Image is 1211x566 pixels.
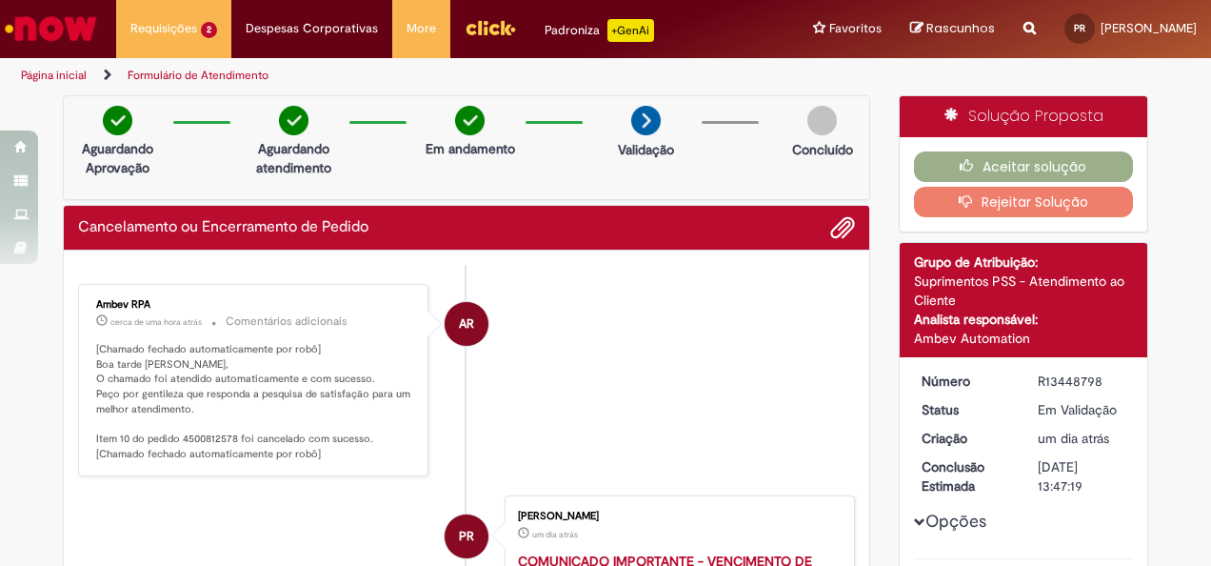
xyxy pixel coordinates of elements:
button: Adicionar anexos [830,215,855,240]
time: 26/08/2025 14:47:15 [1038,430,1109,447]
p: Aguardando Aprovação [71,139,164,177]
span: cerca de uma hora atrás [110,316,202,328]
dt: Número [907,372,1024,391]
p: Concluído [792,140,853,159]
div: [DATE] 13:47:19 [1038,457,1126,495]
span: PR [1074,22,1085,34]
span: Requisições [130,19,197,38]
button: Rejeitar Solução [914,187,1134,217]
img: click_logo_yellow_360x200.png [465,13,516,42]
div: Ambev Automation [914,329,1134,348]
div: Em Validação [1038,400,1126,419]
div: Suprimentos PSS - Atendimento ao Cliente [914,272,1134,310]
div: Solução Proposta [900,96,1148,137]
img: check-circle-green.png [279,106,308,135]
div: Ambev RPA [96,299,413,311]
p: Validação [618,140,674,159]
p: Em andamento [426,139,515,158]
img: ServiceNow [2,10,100,48]
span: Despesas Corporativas [246,19,378,38]
a: Rascunhos [910,20,995,38]
span: Rascunhos [926,19,995,37]
dt: Conclusão Estimada [907,457,1024,495]
span: um dia atrás [1038,430,1109,447]
div: Padroniza [545,19,654,42]
div: 26/08/2025 14:47:15 [1038,429,1126,448]
span: AR [459,301,474,347]
span: More [407,19,436,38]
span: [PERSON_NAME] [1101,20,1197,36]
div: Ambev RPA [445,302,488,346]
dt: Status [907,400,1024,419]
div: [PERSON_NAME] [518,511,835,522]
img: img-circle-grey.png [807,106,837,135]
p: Aguardando atendimento [248,139,340,177]
img: check-circle-green.png [455,106,485,135]
time: 27/08/2025 16:13:31 [110,316,202,328]
p: +GenAi [607,19,654,42]
span: Favoritos [829,19,882,38]
div: R13448798 [1038,372,1126,391]
img: arrow-next.png [631,106,661,135]
a: Página inicial [21,68,87,83]
div: Analista responsável: [914,310,1134,329]
img: check-circle-green.png [103,106,132,135]
a: Formulário de Atendimento [128,68,268,83]
span: PR [459,514,474,559]
h2: Cancelamento ou Encerramento de Pedido Histórico de tíquete [78,219,368,236]
div: Paulo Henrique Resende Ribeiro [445,515,488,558]
div: Grupo de Atribuição: [914,253,1134,272]
time: 26/08/2025 14:47:03 [532,529,578,540]
span: 2 [201,22,217,38]
dt: Criação [907,429,1024,448]
ul: Trilhas de página [14,58,793,93]
small: Comentários adicionais [226,313,347,330]
span: um dia atrás [532,529,578,540]
p: [Chamado fechado automaticamente por robô] Boa tarde [PERSON_NAME], O chamado foi atendido automa... [96,342,413,462]
button: Aceitar solução [914,152,1134,182]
